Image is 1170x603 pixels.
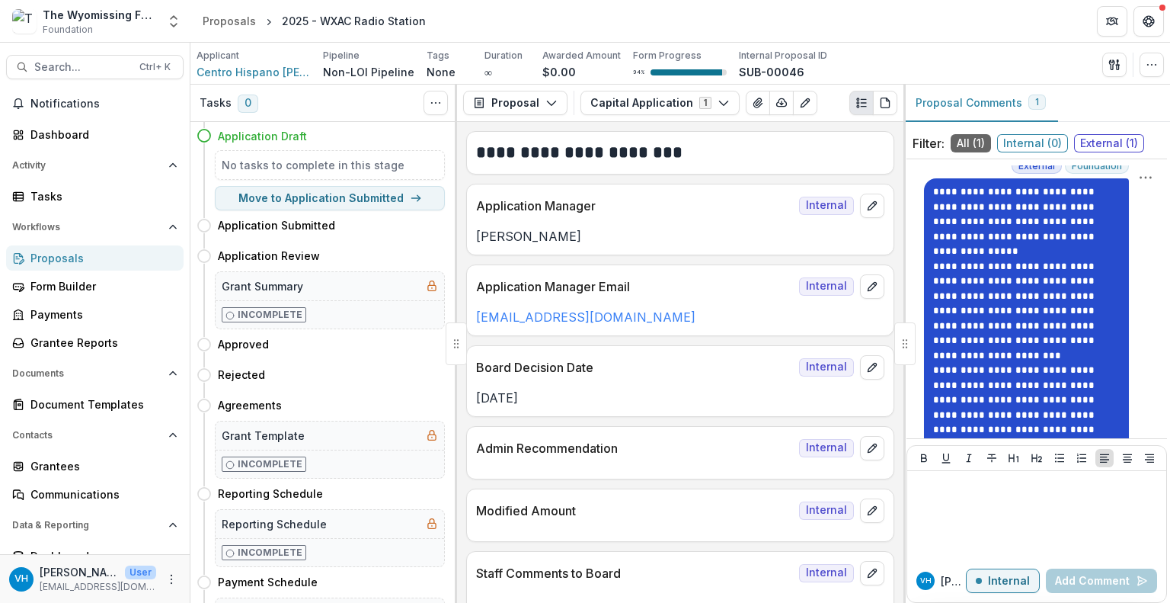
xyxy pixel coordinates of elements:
p: Incomplete [238,546,302,560]
div: Document Templates [30,396,171,412]
span: Search... [34,61,130,74]
p: Applicant [197,49,239,63]
a: Document Templates [6,392,184,417]
p: Duration [484,49,523,63]
p: Internal Proposal ID [739,49,827,63]
p: Pipeline [323,49,360,63]
p: Application Manager [476,197,793,215]
button: Proposal [463,91,567,115]
span: Activity [12,160,162,171]
button: Edit as form [793,91,817,115]
p: Board Decision Date [476,358,793,377]
p: Application Manager Email [476,277,793,296]
button: Open entity switcher [163,6,184,37]
span: Notifications [30,98,177,111]
span: Data & Reporting [12,520,162,531]
span: Internal [799,439,854,457]
p: SUB-00046 [739,64,804,80]
p: Non-LOI Pipeline [323,64,414,80]
button: Italicize [960,449,978,467]
div: The Wyomissing Foundation [43,7,157,23]
p: Internal [988,575,1030,588]
p: Incomplete [238,308,302,322]
span: External ( 1 ) [1074,134,1144,152]
h4: Approved [218,336,269,352]
span: Contacts [12,430,162,441]
h5: Reporting Schedule [222,516,327,532]
span: 1 [1035,97,1039,107]
button: Open Data & Reporting [6,513,184,537]
span: Internal [799,197,854,215]
a: Proposals [197,10,262,32]
button: Capital Application1 [580,91,740,115]
p: [DATE] [476,389,884,407]
button: edit [860,274,884,299]
button: Partners [1097,6,1127,37]
span: External [1018,161,1055,172]
button: Toggle View Cancelled Tasks [424,91,448,115]
button: Plaintext view [849,91,874,115]
button: edit [860,355,884,380]
div: Ctrl + K [136,59,174,75]
button: Ordered List [1072,449,1091,467]
img: The Wyomissing Foundation [12,9,37,34]
button: Bullet List [1050,449,1069,467]
div: Grantee Reports [30,335,171,351]
button: edit [860,436,884,460]
span: Foundation [43,23,93,37]
span: All ( 1 ) [951,134,991,152]
span: Workflows [12,222,162,233]
span: Internal [799,502,854,520]
div: Tasks [30,188,171,204]
a: Proposals [6,245,184,271]
span: Documents [12,368,162,379]
p: [PERSON_NAME] [40,564,119,580]
h5: No tasks to complete in this stage [222,157,438,173]
div: Form Builder [30,278,171,294]
div: Dashboard [30,127,171,143]
h4: Application Submitted [218,217,335,233]
span: Internal [799,277,854,296]
button: More [162,570,181,589]
div: Dashboard [30,548,171,564]
button: edit [860,561,884,585]
button: Align Left [1095,449,1114,467]
h3: Tasks [200,97,232,110]
a: Tasks [6,184,184,209]
button: PDF view [873,91,897,115]
h4: Agreements [218,397,282,413]
p: Admin Recommendation [476,439,793,457]
p: $0.00 [542,64,576,80]
span: Internal ( 0 ) [997,134,1068,152]
p: [PERSON_NAME] [941,573,966,589]
span: Foundation [1072,161,1122,172]
button: Search... [6,55,184,79]
p: Incomplete [238,457,302,471]
button: Strike [983,449,1001,467]
div: Valeri Harteg [920,577,932,585]
span: 0 [238,95,258,113]
button: Bold [915,449,933,467]
button: Align Center [1118,449,1136,467]
div: Proposals [203,13,256,29]
a: [EMAIL_ADDRESS][DOMAIN_NAME] [476,310,695,325]
p: Tags [427,49,449,63]
button: Open Documents [6,361,184,386]
span: Internal [799,358,854,377]
button: edit [860,499,884,523]
div: Payments [30,306,171,322]
button: Open Contacts [6,423,184,447]
button: Options [1138,170,1153,185]
a: Centro Hispano [PERSON_NAME] Inc [197,64,311,80]
h4: Payment Schedule [218,574,318,590]
button: View Attached Files [746,91,770,115]
button: Internal [966,569,1040,593]
a: Payments [6,302,184,327]
div: Proposals [30,250,171,266]
button: Underline [937,449,955,467]
button: Add Comment [1046,569,1157,593]
h5: Grant Template [222,428,305,444]
h4: Application Review [218,248,320,264]
button: Heading 1 [1005,449,1023,467]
